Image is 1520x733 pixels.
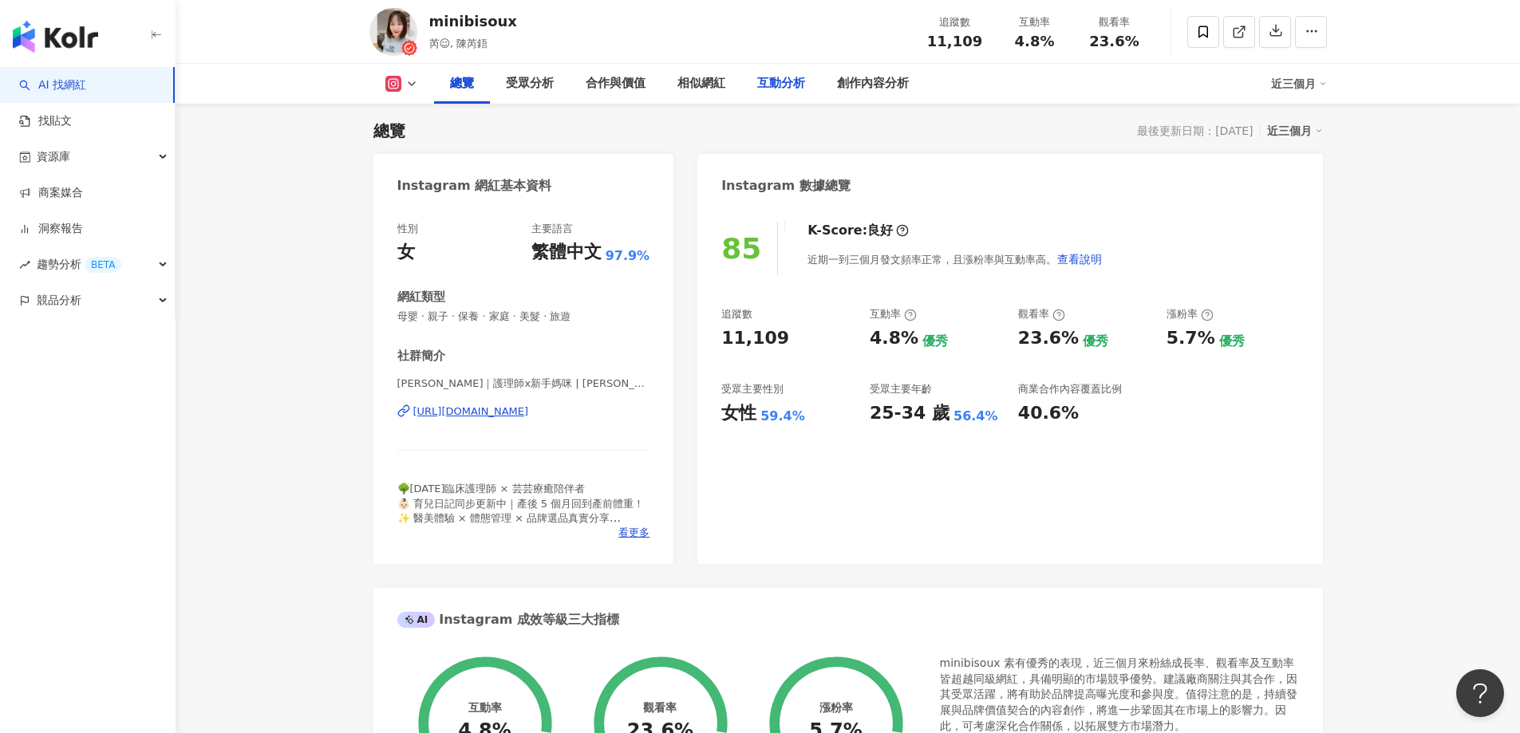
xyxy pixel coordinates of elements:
[369,8,417,56] img: KOL Avatar
[397,612,436,628] div: AI
[807,243,1103,275] div: 近期一到三個月發文頻率正常，且漲粉率與互動率高。
[870,326,918,351] div: 4.8%
[19,113,72,129] a: 找貼文
[1167,326,1215,351] div: 5.7%
[1015,33,1055,49] span: 4.8%
[19,77,86,93] a: searchAI 找網紅
[953,408,998,425] div: 56.4%
[922,333,948,350] div: 優秀
[397,483,649,567] span: 🌳[DATE]臨床護理師 × 芸芸療癒陪伴者 👶🏻 育兒日記同步更新中｜產後 5 個月回到產前體重！ ✨ 醫美體驗 × 體態管理 × 品牌選品真實分享 🍰 #豬芮美食地圖｜媽咪也要吃飽飽 📩 私...
[677,74,725,93] div: 相似網紅
[807,222,909,239] div: K-Score :
[397,611,619,629] div: Instagram 成效等級三大指標
[643,701,677,714] div: 觀看率
[468,701,502,714] div: 互動率
[1137,124,1253,137] div: 最後更新日期：[DATE]
[450,74,474,93] div: 總覽
[1219,333,1245,350] div: 優秀
[413,404,529,419] div: [URL][DOMAIN_NAME]
[1267,120,1323,141] div: 近三個月
[37,246,121,282] span: 趨勢分析
[925,14,985,30] div: 追蹤數
[19,185,83,201] a: 商案媒合
[586,74,646,93] div: 合作與價值
[85,257,121,273] div: BETA
[870,307,917,321] div: 互動率
[1083,333,1108,350] div: 優秀
[37,139,70,175] span: 資源庫
[397,404,650,419] a: [URL][DOMAIN_NAME]
[1167,307,1214,321] div: 漲粉率
[397,309,650,324] span: 母嬰 · 親子 · 保養 · 家庭 · 美髮 · 旅遊
[721,326,789,351] div: 11,109
[721,232,761,265] div: 85
[618,526,649,540] span: 看更多
[429,11,517,31] div: minibisoux
[837,74,909,93] div: 創作內容分析
[506,74,554,93] div: 受眾分析
[721,177,851,195] div: Instagram 數據總覽
[373,120,405,142] div: 總覽
[927,33,982,49] span: 11,109
[870,382,932,396] div: 受眾主要年齡
[397,289,445,305] div: 網紅類型
[397,177,552,195] div: Instagram 網紅基本資料
[13,21,98,53] img: logo
[19,259,30,270] span: rise
[531,240,602,265] div: 繁體中文
[1018,307,1065,321] div: 觀看率
[1018,326,1079,351] div: 23.6%
[429,37,488,49] span: 芮☺︎︎, 陳芮鋙
[1271,71,1327,97] div: 近三個月
[1057,253,1102,266] span: 查看說明
[867,222,893,239] div: 良好
[531,222,573,236] div: 主要語言
[397,222,418,236] div: 性別
[37,282,81,318] span: 競品分析
[721,307,752,321] div: 追蹤數
[1005,14,1065,30] div: 互動率
[757,74,805,93] div: 互動分析
[1089,33,1139,49] span: 23.6%
[1018,401,1079,426] div: 40.6%
[1084,14,1145,30] div: 觀看率
[397,240,415,265] div: 女
[19,221,83,237] a: 洞察報告
[819,701,853,714] div: 漲粉率
[397,376,650,391] span: [PERSON_NAME]｜護理師x新手媽咪 | [PERSON_NAME]
[1456,669,1504,717] iframe: Help Scout Beacon - Open
[721,382,784,396] div: 受眾主要性別
[760,408,805,425] div: 59.4%
[397,348,445,365] div: 社群簡介
[606,247,650,265] span: 97.9%
[721,401,756,426] div: 女性
[1056,243,1103,275] button: 查看說明
[1018,382,1122,396] div: 商業合作內容覆蓋比例
[870,401,950,426] div: 25-34 歲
